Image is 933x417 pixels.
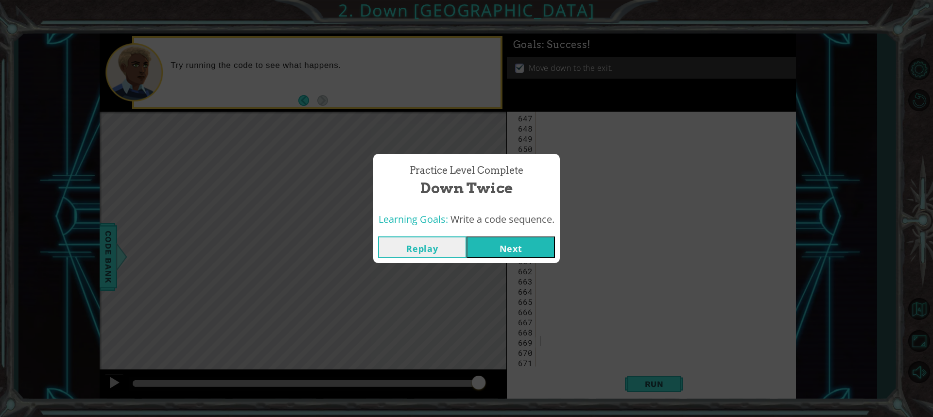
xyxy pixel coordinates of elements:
[450,213,554,226] span: Write a code sequence.
[420,178,513,199] span: Down Twice
[410,164,523,178] span: Practice Level Complete
[466,236,555,258] button: Next
[379,213,448,226] span: Learning Goals:
[378,236,466,258] button: Replay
